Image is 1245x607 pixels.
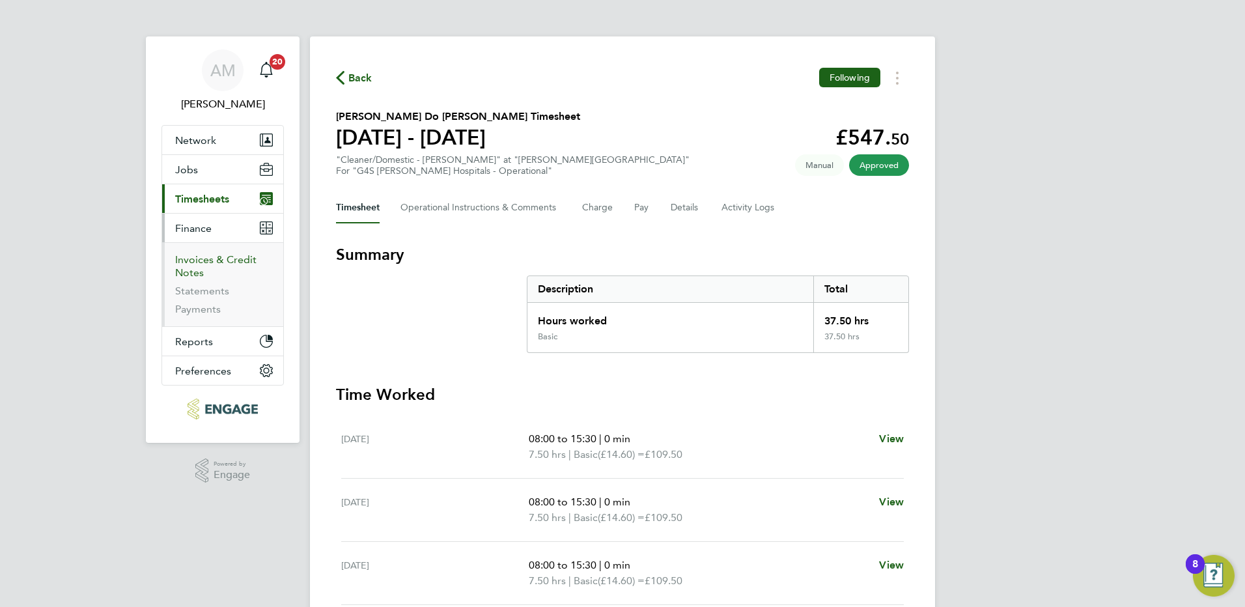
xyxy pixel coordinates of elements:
div: 37.50 hrs [813,332,908,352]
h2: [PERSON_NAME] Do [PERSON_NAME] Timesheet [336,109,580,124]
span: This timesheet was manually created. [795,154,844,176]
h3: Time Worked [336,384,909,405]
button: Network [162,126,283,154]
button: Back [336,70,372,86]
span: 7.50 hrs [529,511,566,524]
a: View [879,431,904,447]
button: Jobs [162,155,283,184]
div: Summary [527,275,909,353]
span: | [568,574,571,587]
a: View [879,494,904,510]
h1: [DATE] - [DATE] [336,124,580,150]
span: 0 min [604,559,630,571]
span: Allyx Miller [161,96,284,112]
span: (£14.60) = [598,574,645,587]
a: 20 [253,49,279,91]
a: Powered byEngage [195,459,251,483]
button: Preferences [162,356,283,385]
span: Timesheets [175,193,229,205]
span: | [568,511,571,524]
a: AM[PERSON_NAME] [161,49,284,112]
div: 37.50 hrs [813,303,908,332]
span: 7.50 hrs [529,448,566,460]
span: Engage [214,470,250,481]
div: Description [527,276,813,302]
span: View [879,496,904,508]
span: Basic [574,573,598,589]
a: View [879,558,904,573]
img: rec-solutions-logo-retina.png [188,399,257,419]
button: Reports [162,327,283,356]
span: This timesheet has been approved. [849,154,909,176]
span: (£14.60) = [598,511,645,524]
span: Following [830,72,870,83]
span: (£14.60) = [598,448,645,460]
button: Activity Logs [721,192,776,223]
button: Pay [634,192,650,223]
span: Reports [175,335,213,348]
div: Basic [538,332,557,342]
nav: Main navigation [146,36,300,443]
span: Network [175,134,216,147]
span: Powered by [214,459,250,470]
div: Total [813,276,908,302]
span: Preferences [175,365,231,377]
span: Basic [574,447,598,462]
a: Invoices & Credit Notes [175,253,257,279]
span: | [599,496,602,508]
button: Finance [162,214,283,242]
span: 08:00 to 15:30 [529,559,596,571]
button: Operational Instructions & Comments [400,192,561,223]
div: Finance [162,242,283,326]
span: | [599,432,602,445]
div: [DATE] [341,558,529,589]
button: Open Resource Center, 8 new notifications [1193,555,1235,597]
span: £109.50 [645,511,682,524]
div: Hours worked [527,303,813,332]
div: "Cleaner/Domestic - [PERSON_NAME]" at "[PERSON_NAME][GEOGRAPHIC_DATA]" [336,154,690,176]
a: Statements [175,285,229,297]
button: Timesheets [162,184,283,213]
div: [DATE] [341,494,529,526]
span: Basic [574,510,598,526]
span: 20 [270,54,285,70]
button: Timesheet [336,192,380,223]
span: View [879,559,904,571]
span: | [568,448,571,460]
div: For "G4S [PERSON_NAME] Hospitals - Operational" [336,165,690,176]
div: 8 [1192,564,1198,581]
span: 08:00 to 15:30 [529,432,596,445]
button: Details [671,192,701,223]
span: 7.50 hrs [529,574,566,587]
span: 0 min [604,496,630,508]
span: Jobs [175,163,198,176]
button: Following [819,68,880,87]
div: [DATE] [341,431,529,462]
app-decimal: £547. [835,125,909,150]
a: Go to home page [161,399,284,419]
button: Charge [582,192,613,223]
span: 50 [891,130,909,148]
button: Timesheets Menu [886,68,909,88]
span: Back [348,70,372,86]
h3: Summary [336,244,909,265]
span: £109.50 [645,448,682,460]
span: 08:00 to 15:30 [529,496,596,508]
span: AM [210,62,236,79]
span: View [879,432,904,445]
span: Finance [175,222,212,234]
a: Payments [175,303,221,315]
span: | [599,559,602,571]
span: £109.50 [645,574,682,587]
span: 0 min [604,432,630,445]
